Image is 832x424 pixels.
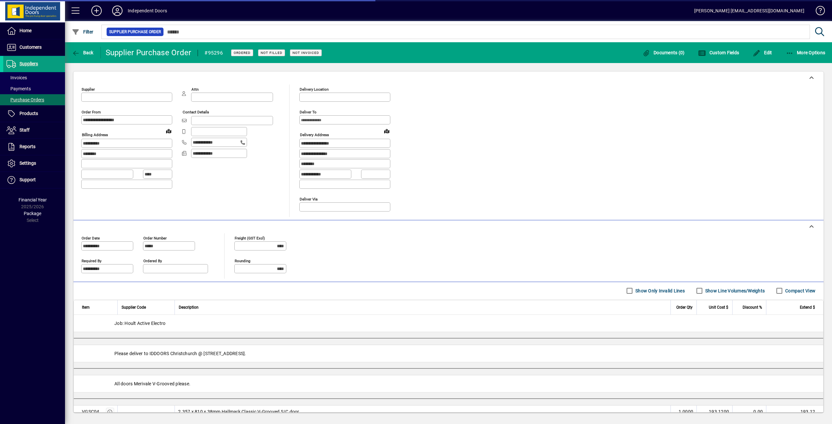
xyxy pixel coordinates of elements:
span: 2.357 x 810 x 38mm Hallmark Classic V-Grooved S/C door [178,408,299,415]
mat-label: Order from [82,110,101,114]
td: 193.12 [766,405,823,418]
span: Settings [19,161,36,166]
button: Custom Fields [696,47,741,58]
span: Not Invoiced [292,51,319,55]
a: Staff [3,122,65,138]
div: Job: Hoult Active Electro [74,315,823,332]
button: Edit [751,47,774,58]
mat-label: Required by [82,258,101,263]
span: Reports [19,144,35,149]
mat-label: Order number [143,236,167,240]
mat-label: Delivery Location [300,87,329,92]
span: Financial Year [19,197,47,202]
mat-label: Order date [82,236,100,240]
span: Payments [6,86,31,91]
td: 193.1200 [696,405,732,418]
mat-label: Deliver To [300,110,317,114]
label: Compact View [784,288,815,294]
span: Unit Cost $ [709,304,728,311]
a: Customers [3,39,65,56]
button: Back [70,47,95,58]
a: Home [3,23,65,39]
a: View on map [382,126,392,136]
span: Description [179,304,199,311]
span: Edit [753,50,772,55]
app-page-header-button: Back [65,47,101,58]
td: 1.0000 [670,405,696,418]
a: Invoices [3,72,65,83]
span: Staff [19,127,30,133]
span: Custom Fields [698,50,739,55]
div: Independent Doors [128,6,167,16]
span: Documents (0) [643,50,685,55]
span: Ordered [234,51,251,55]
span: Invoices [6,75,27,80]
button: Documents (0) [641,47,686,58]
mat-label: Freight (GST excl) [235,236,265,240]
a: Purchase Orders [3,94,65,105]
mat-label: Ordered by [143,258,162,263]
div: All doors Merivale V-Grooved please. [74,375,823,392]
div: Supplier Purchase Order [106,47,191,58]
span: Back [72,50,94,55]
button: Filter [70,26,95,38]
a: Knowledge Base [811,1,824,22]
a: Payments [3,83,65,94]
a: Products [3,106,65,122]
span: Suppliers [19,61,38,66]
span: Discount % [743,304,762,311]
div: #95296 [204,48,223,58]
span: Supplier Purchase Order [109,29,161,35]
span: More Options [786,50,825,55]
button: More Options [784,47,827,58]
a: Support [3,172,65,188]
span: Not Filled [261,51,282,55]
span: Filter [72,29,94,34]
span: Support [19,177,36,182]
button: Profile [107,5,128,17]
a: View on map [163,126,174,136]
span: Package [24,211,41,216]
div: [PERSON_NAME] [EMAIL_ADDRESS][DOMAIN_NAME] [694,6,804,16]
span: Purchase Orders [6,97,44,102]
mat-label: Rounding [235,258,250,263]
span: Home [19,28,32,33]
label: Show Only Invalid Lines [634,288,685,294]
span: Item [82,304,90,311]
span: Products [19,111,38,116]
td: 0.00 [732,405,766,418]
a: Settings [3,155,65,172]
span: Order Qty [676,304,693,311]
button: Add [86,5,107,17]
span: Customers [19,45,42,50]
span: Supplier Code [122,304,146,311]
div: VGSC04 [82,408,99,415]
mat-label: Deliver via [300,197,318,201]
label: Show Line Volumes/Weights [704,288,765,294]
mat-label: Supplier [82,87,95,92]
span: Extend $ [800,304,815,311]
mat-label: Attn [191,87,199,92]
a: Reports [3,139,65,155]
div: Please deliver to IDDOORS Christchurch @ [STREET_ADDRESS]. [74,345,823,362]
